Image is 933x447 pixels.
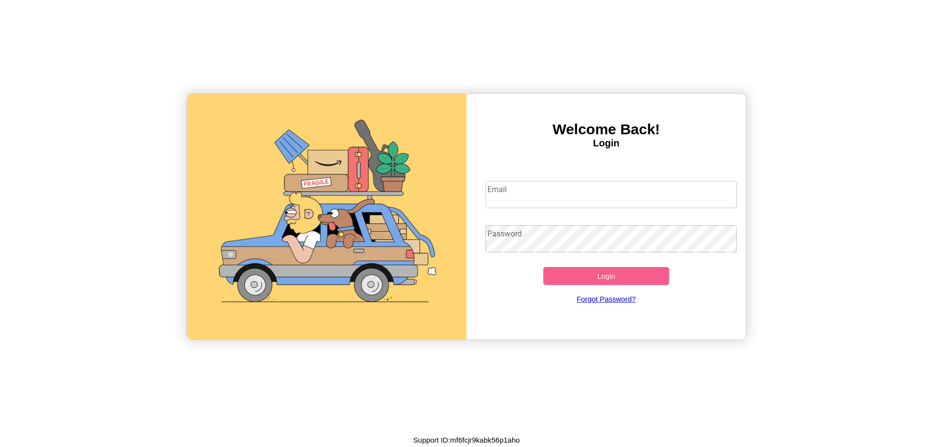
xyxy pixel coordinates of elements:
button: Login [543,267,669,285]
a: Forgot Password? [481,285,732,313]
img: gif [187,94,466,340]
h3: Welcome Back! [466,121,746,138]
p: Support ID: mf6fcjr9kabk56p1aho [413,433,519,447]
h4: Login [466,138,746,149]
